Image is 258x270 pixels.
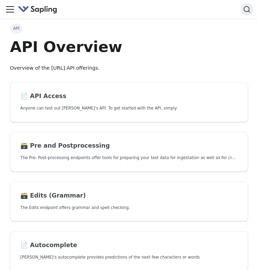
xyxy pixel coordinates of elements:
p: The Pre- Post-processing endpoints offer tools for preparing your text data for ingestation as we... [20,155,238,161]
p: Anyone can test out Sapling's API. To get started with the API, simply: [20,105,238,112]
a: 🗃️ Edits (Grammar)The Edits endpoint offers grammar and spell checking. [10,182,248,221]
h2: Pre and Postprocessing [20,142,238,150]
span: API [10,24,23,33]
nav: Breadcrumbs [10,24,248,33]
h2: Edits (Grammar) [20,192,238,200]
a: 🗃️ Pre and PostprocessingThe Pre- Post-processing endpoints offer tools for preparing your text d... [10,132,248,172]
button: Search (Ctrl+K) [241,3,253,16]
a: Sapling.ai [18,5,60,15]
p: The Edits endpoint offers grammar and spell checking. [20,204,238,211]
a: 📄️ API AccessAnyone can test out [PERSON_NAME]'s API. To get started with the API, simply: [10,82,248,122]
p: Overview of the [URL] API offerings. [10,64,248,72]
img: Sapling.ai [18,5,58,15]
h2: API Access [20,93,238,100]
p: Sapling's autocomplete provides predictions of the next few characters or words [20,254,238,261]
button: Toggle navigation bar [5,4,15,15]
h2: Autocomplete [20,242,238,249]
h1: API Overview [10,37,248,56]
